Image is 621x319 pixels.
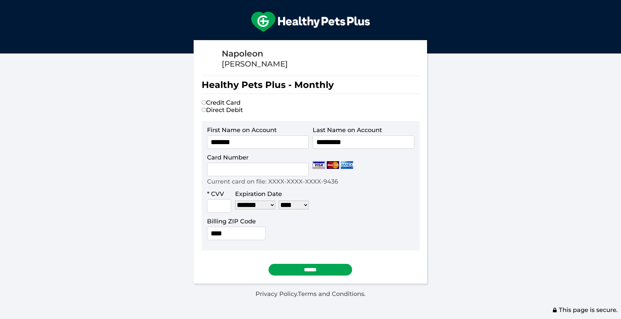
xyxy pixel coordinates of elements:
[194,290,428,318] div: . .
[202,76,419,94] h1: Healthy Pets Plus - Monthly
[207,218,256,225] label: Billing ZIP Code
[207,178,338,185] p: Current card on file: XXXX-XXXX-XXXX-9436
[207,154,248,161] label: Card Number
[313,161,325,169] img: Visa
[313,126,382,134] label: Last Name on Account
[255,290,297,298] a: Privacy Policy
[202,99,240,106] label: Credit Card
[207,126,277,134] label: First Name on Account
[222,59,288,69] div: [PERSON_NAME]
[235,190,282,198] label: Expiration Date
[327,161,339,169] img: Mastercard
[341,161,353,169] img: Amex
[207,190,224,198] label: * CVV
[552,306,618,314] span: This page is secure.
[222,48,288,59] div: Napoleon
[202,108,206,112] input: Direct Debit
[202,100,206,105] input: Credit Card
[202,106,243,114] label: Direct Debit
[298,290,364,298] a: Terms and Conditions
